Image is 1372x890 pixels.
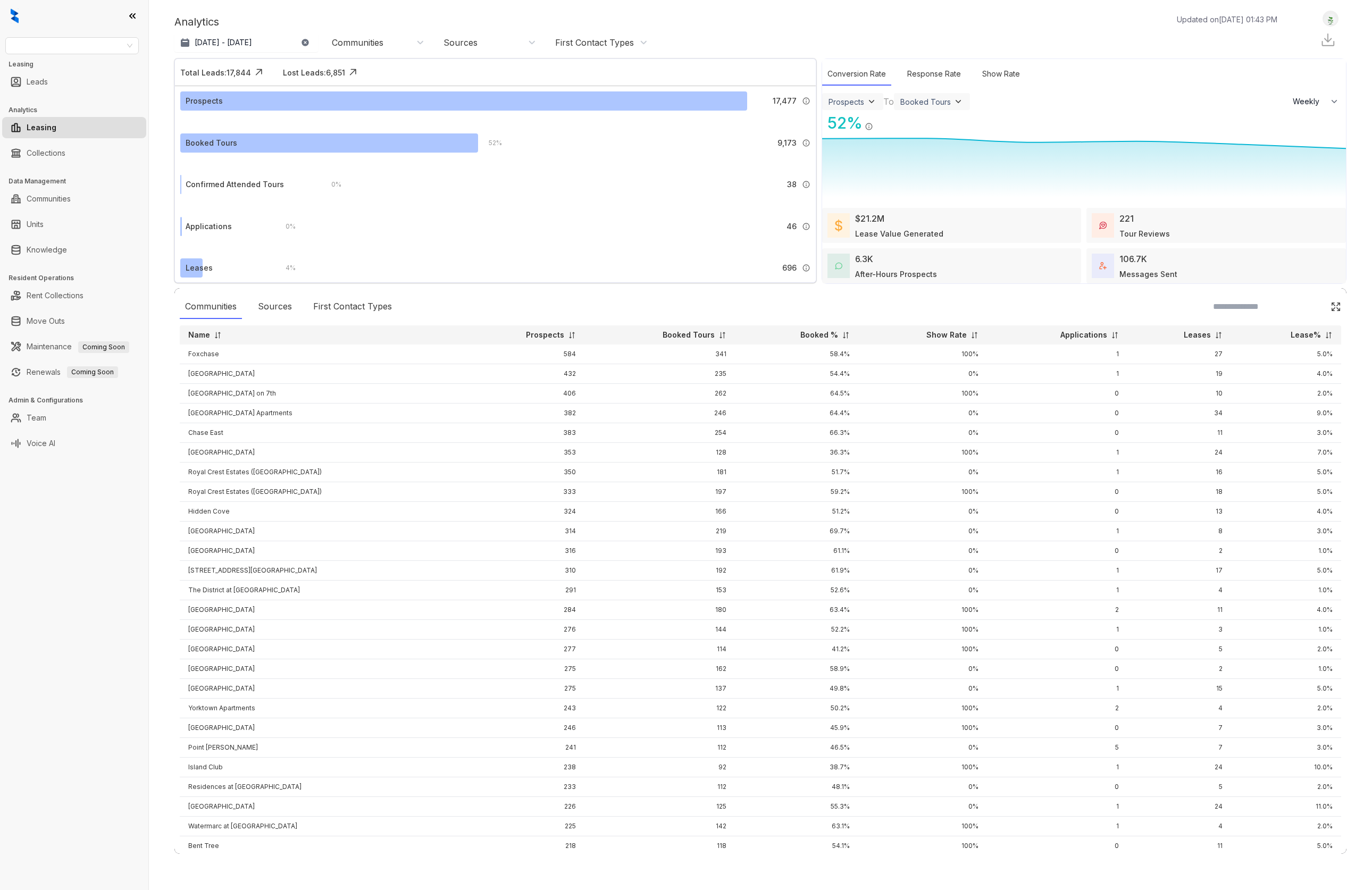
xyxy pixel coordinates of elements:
div: 52 % [478,137,502,149]
div: Show Rate [977,63,1025,86]
div: 4 % [275,262,296,274]
div: Tour Reviews [1119,228,1170,239]
span: 46 [787,221,797,232]
img: ViewFilterArrow [866,96,877,107]
td: 382 [459,404,584,423]
li: Rent Collections [2,285,146,306]
img: logo [11,9,19,23]
p: Applications [1060,330,1107,340]
p: Updated on [DATE] 01:43 PM [1177,14,1277,25]
a: Leasing [27,117,56,138]
td: 180 [584,600,735,620]
td: 100% [858,345,987,364]
div: Communities [332,37,383,48]
td: 8 [1127,522,1231,541]
td: 18 [1127,482,1231,502]
h3: Admin & Configurations [9,396,148,405]
td: 61.9% [735,561,859,581]
div: Leases [186,262,213,274]
img: Download [1320,32,1336,48]
a: Collections [27,142,65,164]
td: 100% [858,620,987,640]
div: 0 % [275,221,296,232]
div: Response Rate [902,63,966,86]
td: [STREET_ADDRESS][GEOGRAPHIC_DATA] [180,561,459,581]
td: [GEOGRAPHIC_DATA] Apartments [180,404,459,423]
td: 11 [1127,423,1231,443]
td: 114 [584,640,735,659]
li: Maintenance [2,336,146,357]
p: Booked Tours [663,330,715,340]
td: 1 [987,364,1127,384]
td: 0 [987,423,1127,443]
td: 1.0% [1231,541,1341,561]
td: [GEOGRAPHIC_DATA] [180,522,459,541]
td: 0% [858,581,987,600]
li: Knowledge [2,239,146,261]
td: 235 [584,364,735,384]
td: 192 [584,561,735,581]
td: 0 [987,541,1127,561]
td: [GEOGRAPHIC_DATA] [180,718,459,738]
td: 59.2% [735,482,859,502]
li: Communities [2,188,146,209]
td: 166 [584,502,735,522]
td: [GEOGRAPHIC_DATA] on 7th [180,384,459,404]
td: 353 [459,443,584,463]
td: 0 [987,502,1127,522]
td: 15 [1127,679,1231,699]
h3: Leasing [9,60,148,69]
td: 2.0% [1231,777,1341,797]
div: Booked Tours [186,137,237,149]
td: 5 [987,738,1127,758]
p: Prospects [526,330,564,340]
div: Applications [186,221,232,232]
td: 100% [858,384,987,404]
td: 0 [987,718,1127,738]
div: Conversion Rate [822,63,891,86]
td: 19 [1127,364,1231,384]
td: 100% [858,600,987,620]
td: 262 [584,384,735,404]
td: 276 [459,620,584,640]
td: [GEOGRAPHIC_DATA] [180,364,459,384]
div: Communities [180,295,242,319]
td: 226 [459,797,584,817]
img: sorting [718,331,726,339]
li: Leads [2,71,146,93]
span: Coming Soon [67,366,118,378]
td: 4.0% [1231,600,1341,620]
td: 584 [459,345,584,364]
img: LeaseValue [835,219,842,232]
img: Info [802,180,810,189]
td: Hidden Cove [180,502,459,522]
img: Info [802,222,810,231]
td: 13 [1127,502,1231,522]
td: 0% [858,659,987,679]
td: [GEOGRAPHIC_DATA] [180,620,459,640]
td: 0% [858,777,987,797]
td: 383 [459,423,584,443]
td: 41.2% [735,640,859,659]
div: Sources [444,37,478,48]
td: 11 [1127,600,1231,620]
p: Analytics [174,14,219,30]
td: 314 [459,522,584,541]
div: Confirmed Attended Tours [186,179,284,190]
td: [GEOGRAPHIC_DATA] [180,679,459,699]
td: 0% [858,404,987,423]
td: 238 [459,758,584,777]
td: 69.7% [735,522,859,541]
li: Collections [2,142,146,164]
p: Name [188,330,210,340]
td: 0 [987,659,1127,679]
li: Move Outs [2,310,146,332]
img: UserAvatar [1323,13,1338,24]
td: 1 [987,797,1127,817]
td: 100% [858,699,987,718]
td: 100% [858,758,987,777]
td: 5.0% [1231,679,1341,699]
td: 2 [1127,541,1231,561]
img: Info [802,264,810,272]
td: 0% [858,738,987,758]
